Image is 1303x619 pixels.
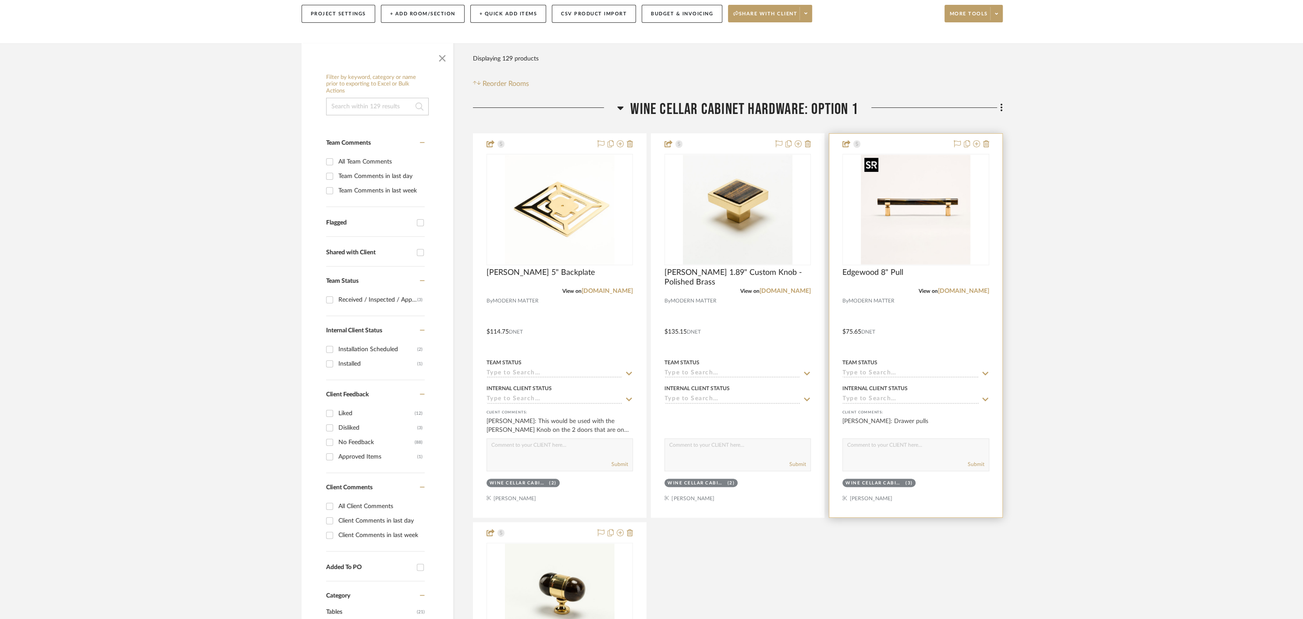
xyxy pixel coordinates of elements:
div: (2) [417,342,422,356]
input: Type to Search… [486,370,622,378]
span: By [842,297,849,305]
div: Flagged [326,219,412,227]
div: Team Comments in last week [338,184,422,198]
span: Client Feedback [326,391,369,398]
button: + Quick Add Items [470,5,547,23]
button: More tools [944,5,1003,22]
div: Displaying 129 products [473,50,539,68]
div: Wine Cellar CAbinet Hardware: option 1 [845,480,903,487]
div: Received / Inspected / Approved [338,293,417,307]
div: Internal Client Status [842,384,908,392]
span: MODERN MATTER [671,297,717,305]
div: (3) [905,480,913,487]
span: Team Comments [326,140,371,146]
span: Reorder Rooms [483,78,529,89]
span: View on [562,288,582,294]
span: Edgewood 8" Pull [842,268,903,277]
button: Submit [968,460,984,468]
a: [DOMAIN_NAME] [582,288,633,294]
span: Wine Cellar CAbinet Hardware: option 1 [630,100,858,119]
div: Team Comments in last day [338,169,422,183]
span: [PERSON_NAME] 5" Backplate [486,268,595,277]
div: [PERSON_NAME]: Drawer pulls [842,417,989,434]
button: Reorder Rooms [473,78,529,89]
div: No Feedback [338,435,415,449]
div: Shared with Client [326,249,412,256]
input: Search within 129 results [326,98,429,115]
div: (3) [417,421,422,435]
div: (3) [417,293,422,307]
input: Type to Search… [842,370,978,378]
div: (2) [549,480,557,487]
button: Submit [789,460,806,468]
img: Edgewood 8" Pull [861,155,970,264]
h6: Filter by keyword, category or name prior to exporting to Excel or Bulk Actions [326,74,429,95]
span: Category [326,592,350,600]
button: + Add Room/Section [381,5,465,23]
span: View on [919,288,938,294]
div: Team Status [842,359,877,366]
a: [DOMAIN_NAME] [760,288,811,294]
div: Added To PO [326,564,412,571]
span: (21) [417,605,425,619]
div: (12) [415,406,422,420]
span: Team Status [326,278,359,284]
div: Client Comments in last week [338,528,422,542]
span: View on [740,288,760,294]
span: By [486,297,493,305]
div: Installed [338,357,417,371]
div: Team Status [664,359,699,366]
span: MODERN MATTER [849,297,895,305]
div: 0 [843,154,988,265]
div: Wine Cellar CAbinet Hardware: option 1 [667,480,725,487]
img: Benson 5" Backplate [505,155,614,264]
span: Share with client [733,11,797,24]
input: Type to Search… [486,395,622,404]
div: Approved Items [338,450,417,464]
span: By [664,297,671,305]
div: Internal Client Status [486,384,552,392]
div: 0 [487,154,632,265]
div: (2) [727,480,735,487]
span: Client Comments [326,484,373,491]
input: Type to Search… [664,395,800,404]
div: Installation Scheduled [338,342,417,356]
div: All Team Comments [338,155,422,169]
div: (1) [417,450,422,464]
span: [PERSON_NAME] 1.89" Custom Knob - Polished Brass [664,268,811,287]
span: MODERN MATTER [493,297,539,305]
div: All Client Comments [338,499,422,513]
div: [PERSON_NAME]: This would be used with the [PERSON_NAME] Knob on the 2 doors that are on each sid... [486,417,633,434]
div: (88) [415,435,422,449]
button: Close [433,48,451,65]
a: [DOMAIN_NAME] [938,288,989,294]
div: Internal Client Status [664,384,730,392]
span: Internal Client Status [326,327,382,334]
div: Client Comments in last day [338,514,422,528]
span: More tools [950,11,988,24]
button: Share with client [728,5,812,22]
div: Disliked [338,421,417,435]
div: (1) [417,357,422,371]
div: Wine Cellar CAbinet Hardware: option 1 [490,480,547,487]
div: Team Status [486,359,522,366]
input: Type to Search… [842,395,978,404]
div: Liked [338,406,415,420]
button: Submit [611,460,628,468]
button: Project Settings [302,5,375,23]
img: Horne 1.89" Custom Knob - Polished Brass [683,155,792,264]
button: Budget & Invoicing [642,5,722,23]
button: CSV Product Import [552,5,636,23]
div: 0 [665,154,810,265]
input: Type to Search… [664,370,800,378]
